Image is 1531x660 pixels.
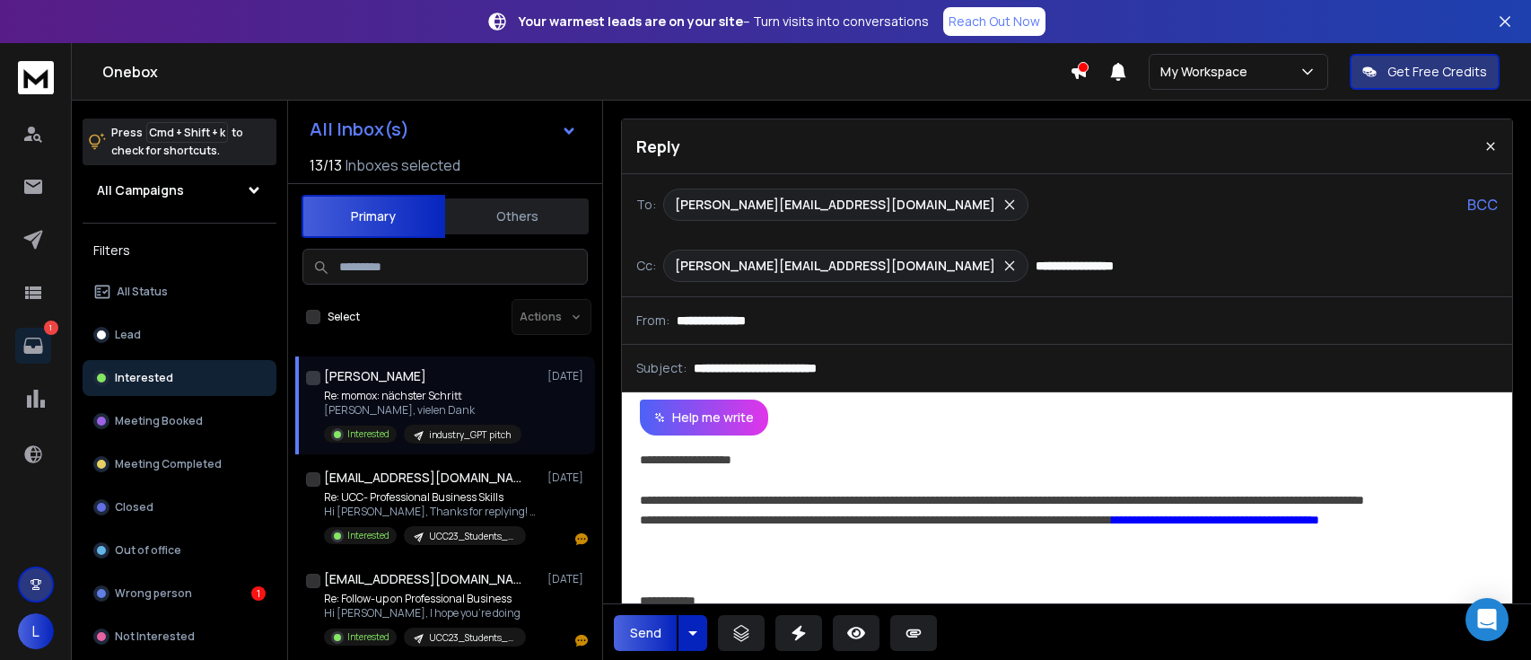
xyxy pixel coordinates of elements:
[102,61,1070,83] h1: Onebox
[83,274,276,310] button: All Status
[83,172,276,208] button: All Campaigns
[636,359,687,377] p: Subject:
[943,7,1045,36] a: Reach Out Now
[675,257,995,275] p: [PERSON_NAME][EMAIL_ADDRESS][DOMAIN_NAME]
[1467,194,1498,216] p: BCC
[146,122,228,143] span: Cmd + Shift + k
[1465,598,1509,641] div: Open Intercom Messenger
[83,489,276,525] button: Closed
[83,238,276,263] h3: Filters
[324,505,539,519] p: Hi [PERSON_NAME], Thanks for replying! Professor
[675,196,995,214] p: [PERSON_NAME][EMAIL_ADDRESS][DOMAIN_NAME]
[324,570,521,588] h1: [EMAIL_ADDRESS][DOMAIN_NAME]
[640,400,768,436] button: Help me write
[636,134,680,159] p: Reply
[115,629,195,644] p: Not Interested
[324,490,539,505] p: Re: UCC- Professional Business Skills
[111,124,243,160] p: Press to check for shortcuts.
[1160,63,1255,81] p: My Workspace
[324,469,521,487] h1: [EMAIL_ADDRESS][DOMAIN_NAME]
[519,13,929,31] p: – Turn visits into conversations
[324,367,426,385] h1: [PERSON_NAME]
[347,529,389,542] p: Interested
[636,196,656,214] p: To:
[18,613,54,649] button: L
[83,317,276,353] button: Lead
[547,572,588,586] p: [DATE]
[547,471,588,485] p: [DATE]
[115,371,173,385] p: Interested
[83,619,276,655] button: Not Interested
[310,154,342,176] span: 13 / 13
[324,403,521,418] p: [PERSON_NAME], vielen Dank
[44,321,58,335] p: 1
[18,61,54,94] img: logo
[324,592,526,606] p: Re: Follow-up on Professional Business
[1350,54,1500,90] button: Get Free Credits
[429,631,515,645] p: UCC23_Students_Certificate & Wall Of Love
[83,446,276,482] button: Meeting Completed
[97,181,184,199] h1: All Campaigns
[429,530,515,543] p: UCC23_Students_Certificate & Wall Of Love
[346,154,460,176] h3: Inboxes selected
[328,310,360,324] label: Select
[115,414,203,428] p: Meeting Booked
[83,403,276,439] button: Meeting Booked
[15,328,51,364] a: 1
[1387,63,1487,81] p: Get Free Credits
[614,615,677,651] button: Send
[429,428,511,442] p: industry_GPT pitch
[115,328,141,342] p: Lead
[324,606,526,620] p: Hi [PERSON_NAME], I hope you’re doing
[115,586,192,601] p: Wrong person
[949,13,1040,31] p: Reach Out Now
[115,500,153,515] p: Closed
[115,543,181,558] p: Out of office
[324,389,521,403] p: Re: momox: nächster Schritt
[347,630,389,644] p: Interested
[310,120,409,138] h1: All Inbox(s)
[347,427,389,441] p: Interested
[445,197,589,236] button: Others
[302,195,445,238] button: Primary
[117,285,168,299] p: All Status
[115,457,222,471] p: Meeting Completed
[83,360,276,396] button: Interested
[251,586,266,601] div: 1
[547,369,588,383] p: [DATE]
[519,13,743,30] strong: Your warmest leads are on your site
[636,312,669,330] p: From:
[636,257,656,275] p: Cc:
[83,532,276,568] button: Out of office
[295,111,591,147] button: All Inbox(s)
[83,576,276,612] button: Wrong person1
